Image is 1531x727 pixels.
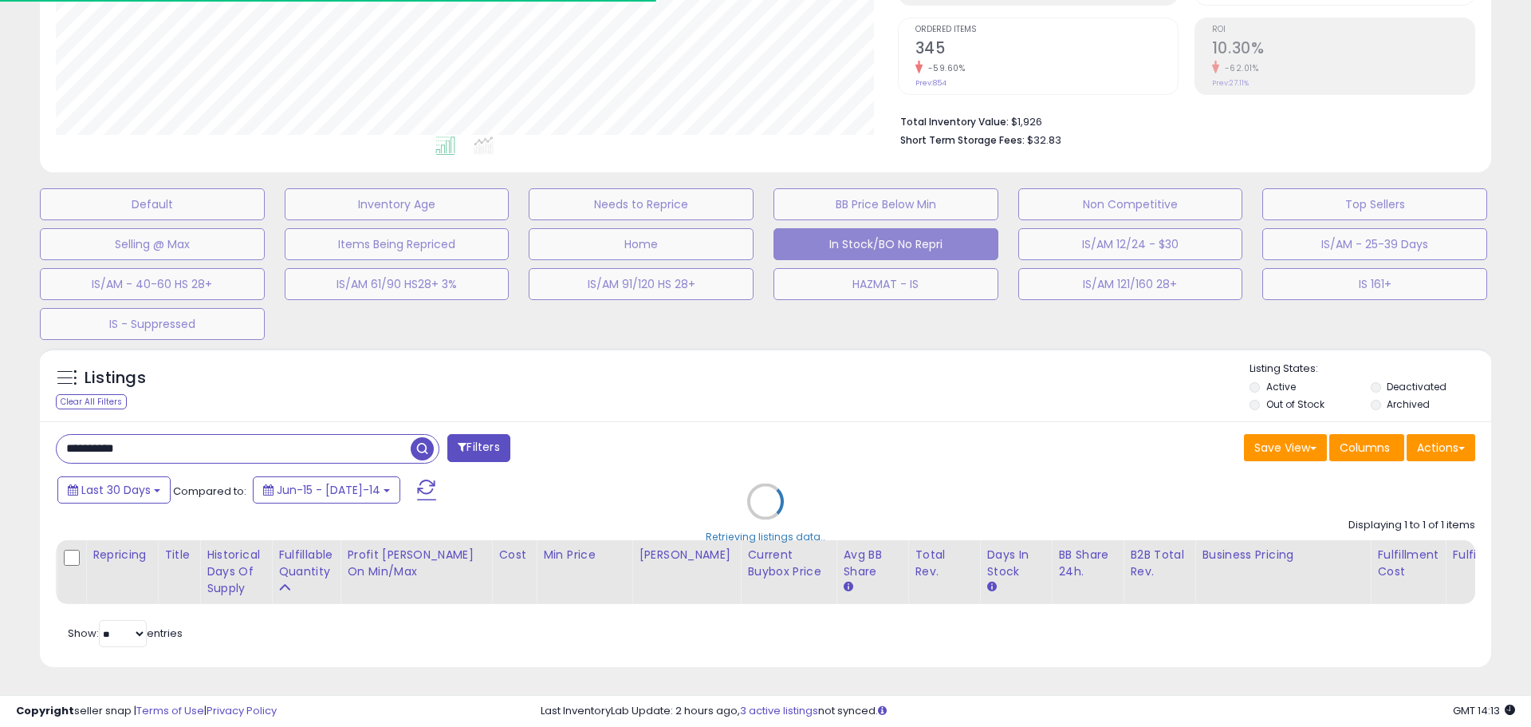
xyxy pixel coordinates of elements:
[900,133,1025,147] b: Short Term Storage Fees:
[706,529,825,543] div: Retrieving listings data..
[1212,26,1474,34] span: ROI
[40,188,265,220] button: Default
[1212,78,1249,88] small: Prev: 27.11%
[915,78,947,88] small: Prev: 854
[1262,228,1487,260] button: IS/AM - 25-39 Days
[529,228,754,260] button: Home
[40,308,265,340] button: IS - Suppressed
[915,39,1178,61] h2: 345
[915,26,1178,34] span: Ordered Items
[16,703,74,718] strong: Copyright
[541,704,1515,719] div: Last InventoryLab Update: 2 hours ago, not synced.
[1212,39,1474,61] h2: 10.30%
[1262,268,1487,300] button: IS 161+
[16,704,277,719] div: seller snap | |
[40,228,265,260] button: Selling @ Max
[1018,268,1243,300] button: IS/AM 121/160 28+
[900,115,1009,128] b: Total Inventory Value:
[529,268,754,300] button: IS/AM 91/120 HS 28+
[207,703,277,718] a: Privacy Policy
[285,188,510,220] button: Inventory Age
[1018,188,1243,220] button: Non Competitive
[136,703,204,718] a: Terms of Use
[1018,228,1243,260] button: IS/AM 12/24 - $30
[1262,188,1487,220] button: Top Sellers
[1027,132,1061,148] span: $32.83
[529,188,754,220] button: Needs to Reprice
[900,111,1463,130] li: $1,926
[285,268,510,300] button: IS/AM 61/90 HS28+ 3%
[1453,703,1515,718] span: 2025-08-14 14:13 GMT
[40,268,265,300] button: IS/AM - 40-60 HS 28+
[740,703,818,718] a: 3 active listings
[773,268,998,300] button: HAZMAT - IS
[923,62,966,74] small: -59.60%
[1219,62,1259,74] small: -62.01%
[285,228,510,260] button: Items Being Repriced
[773,228,998,260] button: In Stock/BO No Repri
[773,188,998,220] button: BB Price Below Min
